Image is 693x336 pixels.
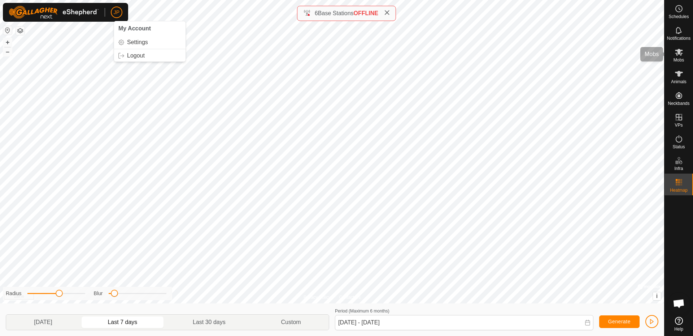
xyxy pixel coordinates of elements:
span: Neckbands [668,101,689,106]
button: Generate [599,315,640,328]
button: i [653,292,661,300]
a: Settings [114,37,186,48]
span: Schedules [668,14,689,19]
span: Heatmap [670,188,688,192]
span: i [656,293,658,299]
span: Settings [127,39,148,45]
a: Help [664,314,693,334]
span: [DATE] [34,318,52,327]
span: Notifications [667,36,690,41]
span: 6 [315,10,318,16]
span: Generate [608,319,631,324]
span: Base Stations [318,10,354,16]
button: Reset Map [3,26,12,35]
span: Logout [127,53,145,59]
span: Status [672,145,685,149]
button: + [3,38,12,47]
span: Animals [671,80,687,84]
label: Blur [94,290,103,297]
span: VPs [675,123,683,127]
span: JP [114,9,119,16]
span: Help [674,327,683,331]
div: Open chat [668,293,690,314]
a: Privacy Policy [304,294,331,301]
span: Custom [281,318,301,327]
img: Gallagher Logo [9,6,99,19]
span: Mobs [674,58,684,62]
button: Map Layers [16,26,25,35]
span: Last 7 days [108,318,137,327]
label: Period (Maximum 6 months) [335,309,389,314]
button: – [3,47,12,56]
span: Infra [674,166,683,171]
a: Logout [114,50,186,61]
span: Last 30 days [193,318,226,327]
span: My Account [118,25,151,31]
label: Radius [6,290,22,297]
span: OFFLINE [354,10,378,16]
a: Contact Us [339,294,361,301]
